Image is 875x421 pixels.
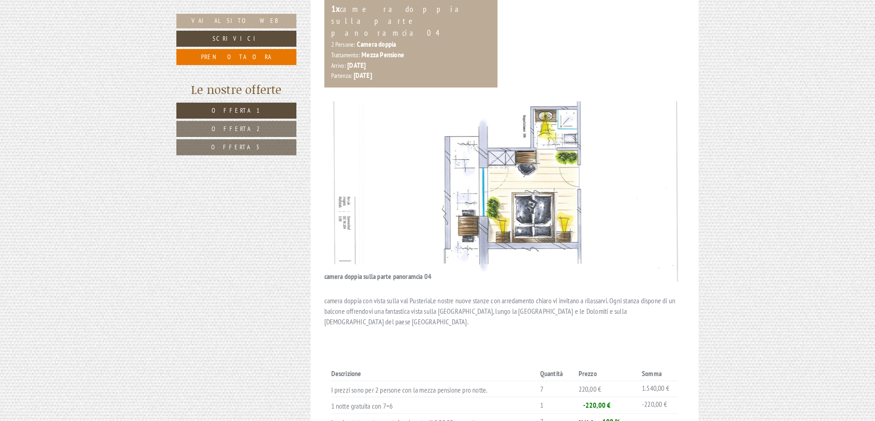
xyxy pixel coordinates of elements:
[212,106,262,115] span: Offerta 1
[331,397,536,414] td: 1 notte gratuita con 7=6
[536,381,575,397] td: 7
[331,61,346,70] small: Arrivo:
[536,397,575,414] td: 1
[324,295,685,327] p: camera doppia con vista sulla val PusteriaLe nostre nuove stanze con arredamento chiaro vi invita...
[579,384,602,394] span: 220,00 €
[331,2,491,39] div: camera doppia sulla parte panoramcia 04
[536,366,575,381] th: Quantità
[354,71,372,80] b: [DATE]
[340,180,350,203] button: Previous
[583,400,611,410] span: -220,00 €
[361,50,404,59] b: Mezza Pensione
[176,31,296,47] a: Scrivici
[347,60,366,70] b: [DATE]
[659,180,669,203] button: Next
[638,366,678,381] th: Somma
[638,381,678,397] td: 1.540,00 €
[331,40,355,49] small: 2 Persone:
[331,366,536,381] th: Descrizione
[324,264,446,282] div: camera doppia sulla parte panoramcia 04
[331,381,536,397] td: I prezzi sono per 2 persone con la mezza pensione pro notte.
[176,14,296,28] a: Vai al sito web
[176,81,296,98] div: Le nostre offerte
[176,49,296,65] a: Prenota ora
[575,366,638,381] th: Prezzo
[324,101,685,282] img: image
[357,39,396,49] b: Camera doppia
[212,125,262,133] span: Offerta 2
[211,143,262,151] span: Offerta 3
[331,3,340,15] b: 1x
[331,71,352,80] small: Partenza:
[331,51,360,59] small: Trattamento:
[638,397,678,414] td: -220,00 €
